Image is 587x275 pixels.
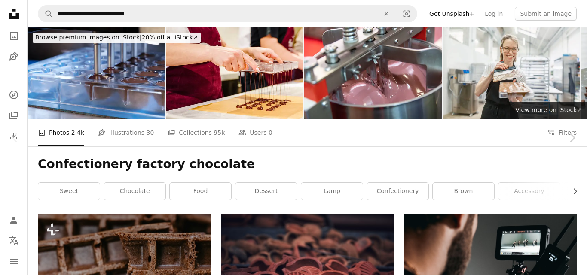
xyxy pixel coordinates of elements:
h1: Confectionery factory chocolate [38,157,577,172]
a: Browse premium images on iStock|20% off at iStock↗ [28,27,206,48]
img: Production of chocolates [28,27,165,119]
button: Language [5,232,22,249]
button: Submit an image [515,7,577,21]
a: brown [433,183,494,200]
button: Menu [5,253,22,270]
span: Browse premium images on iStock | [35,34,141,41]
button: scroll list to the right [567,183,577,200]
a: food [170,183,231,200]
a: confectionery [367,183,428,200]
span: 0 [269,128,272,137]
a: Next [557,97,587,179]
a: Get Unsplash+ [424,7,480,21]
button: Clear [377,6,396,22]
a: Illustrations [5,48,22,65]
a: Collections 95k [168,119,225,146]
a: lamp [301,183,363,200]
img: Portrait of female chocolatier at the chocolate factory [443,27,580,119]
span: 95k [214,128,225,137]
a: Explore [5,86,22,103]
a: Photos [5,27,22,45]
a: accessory [498,183,560,200]
button: Visual search [396,6,417,22]
img: Mixing vibrant chocolate in a factory setting during bright daylight hours [304,27,442,119]
a: Log in / Sign up [5,212,22,229]
img: A cook uses a chocolate bag to fill shapes for chocolate desserts during a pastry chocolate makin... [166,27,303,119]
a: Users 0 [238,119,272,146]
span: 20% off at iStock ↗ [35,34,198,41]
a: Log in [480,7,508,21]
a: sweet [38,183,100,200]
form: Find visuals sitewide [38,5,417,22]
span: View more on iStock ↗ [515,106,582,113]
button: Search Unsplash [38,6,53,22]
button: Filters [547,119,577,146]
a: chocolate [104,183,165,200]
a: dessert [235,183,297,200]
span: 30 [147,128,154,137]
a: Illustrations 30 [98,119,154,146]
a: View more on iStock↗ [510,102,587,119]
